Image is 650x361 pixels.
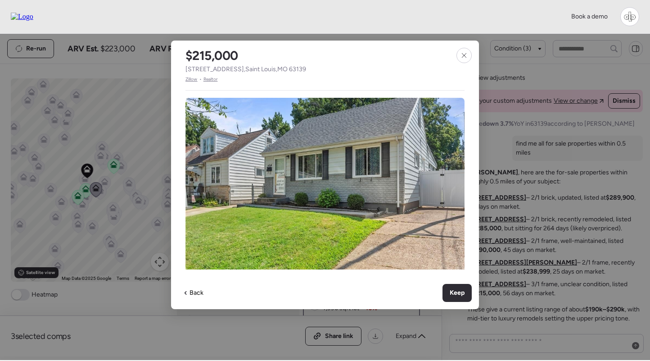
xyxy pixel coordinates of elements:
span: Realtor [203,76,218,83]
img: Logo [11,13,33,21]
span: Back [190,288,203,297]
span: Keep [450,288,465,297]
span: [STREET_ADDRESS] , Saint Louis , MO 63139 [185,65,306,74]
span: Zillow [185,76,198,83]
h2: $215,000 [185,48,238,63]
span: Book a demo [571,13,608,20]
span: • [199,76,202,83]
